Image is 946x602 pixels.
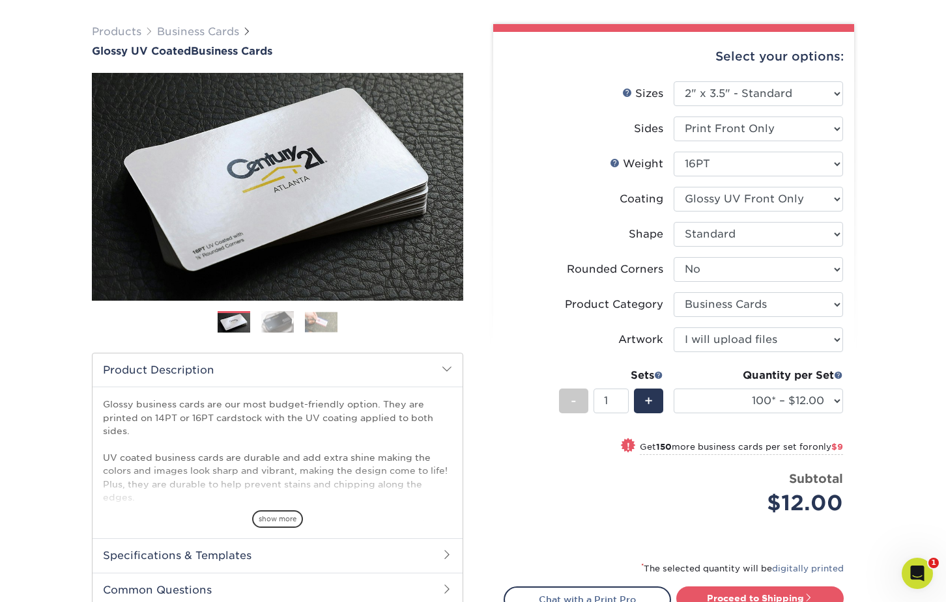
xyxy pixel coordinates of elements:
div: $12.00 [683,487,843,519]
iframe: Intercom live chat [902,558,933,589]
div: Shape [629,226,663,242]
div: Coating [620,191,663,207]
div: Product Category [565,297,663,312]
h1: Business Cards [92,45,463,57]
a: Products [92,25,141,38]
small: Get more business cards per set for [640,442,843,455]
div: Artwork [618,332,663,348]
strong: Subtotal [789,471,843,486]
img: Business Cards 02 [261,310,294,333]
span: show more [252,510,303,528]
span: $9 [831,442,843,452]
a: Business Cards [157,25,239,38]
span: + [644,391,653,411]
iframe: Google Customer Reviews [3,562,111,597]
span: ! [627,439,630,453]
div: Rounded Corners [567,262,663,277]
img: Business Cards 01 [218,307,250,339]
h2: Product Description [93,353,463,387]
div: Sets [559,368,663,383]
div: Select your options: [504,32,844,81]
a: digitally printed [772,564,844,573]
div: Sides [634,121,663,137]
img: Glossy UV Coated 01 [92,1,463,372]
small: The selected quantity will be [641,564,844,573]
span: - [571,391,577,411]
h2: Specifications & Templates [93,538,463,572]
span: 1 [928,558,939,568]
div: Weight [610,156,663,172]
span: only [812,442,843,452]
strong: 150 [656,442,672,452]
span: Glossy UV Coated [92,45,191,57]
img: Business Cards 03 [305,312,337,332]
p: Glossy business cards are our most budget-friendly option. They are printed on 14PT or 16PT cards... [103,398,452,570]
div: Sizes [622,86,663,102]
a: Glossy UV CoatedBusiness Cards [92,45,463,57]
div: Quantity per Set [674,368,843,383]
